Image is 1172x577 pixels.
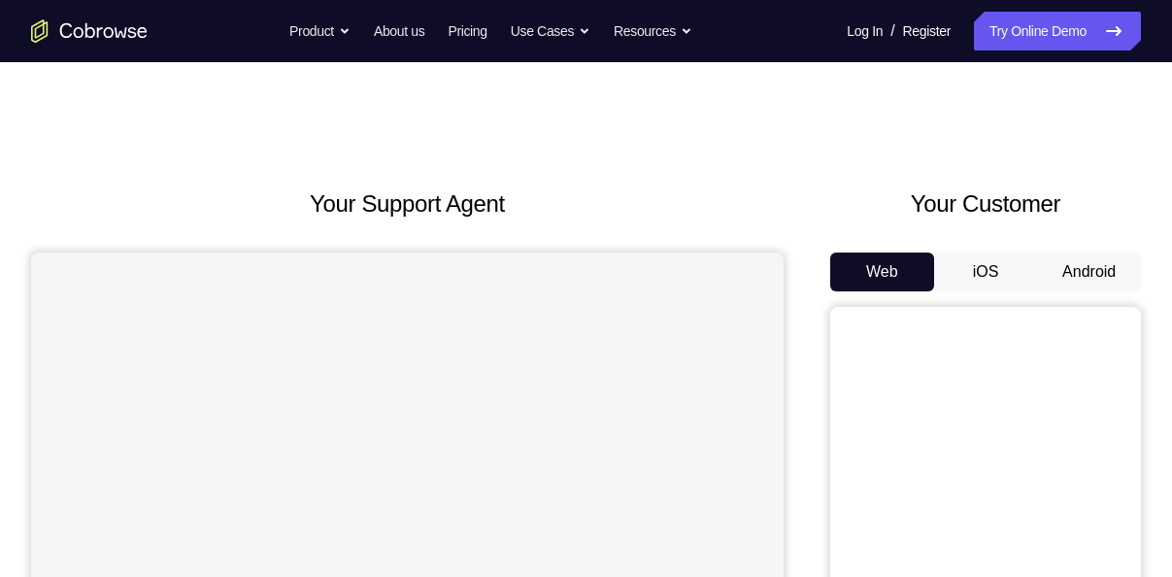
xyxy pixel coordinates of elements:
button: Web [830,253,934,291]
a: Pricing [448,12,486,51]
a: About us [374,12,424,51]
a: Log In [847,12,883,51]
a: Register [903,12,951,51]
a: Go to the home page [31,19,148,43]
button: iOS [934,253,1038,291]
button: Android [1037,253,1141,291]
button: Use Cases [511,12,590,51]
span: / [890,19,894,43]
button: Product [289,12,351,51]
a: Try Online Demo [974,12,1141,51]
h2: Your Support Agent [31,187,784,221]
button: Resources [614,12,692,51]
h2: Your Customer [830,187,1141,221]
